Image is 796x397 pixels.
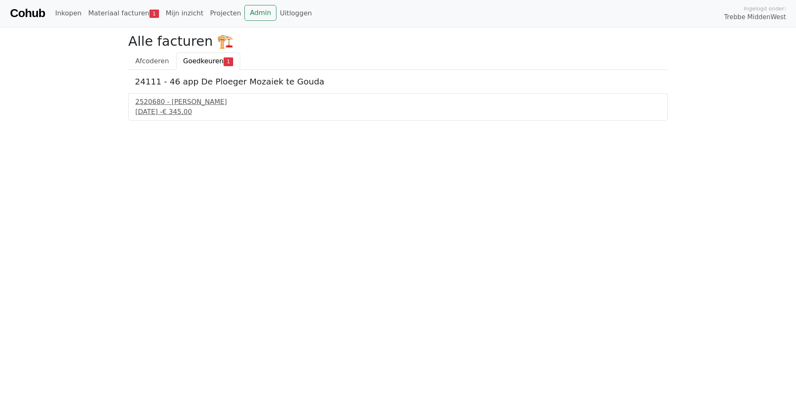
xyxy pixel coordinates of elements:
[162,5,207,22] a: Mijn inzicht
[149,10,159,18] span: 1
[135,107,661,117] div: [DATE] -
[276,5,315,22] a: Uitloggen
[128,33,668,49] h2: Alle facturen 🏗️
[183,57,224,65] span: Goedkeuren
[10,3,45,23] a: Cohub
[135,77,661,87] h5: 24111 - 46 app De Ploeger Mozaiek te Gouda
[162,108,192,116] span: € 345,00
[206,5,244,22] a: Projecten
[135,97,661,107] div: 2520680 - [PERSON_NAME]
[135,57,169,65] span: Afcoderen
[244,5,276,21] a: Admin
[85,5,162,22] a: Materiaal facturen1
[52,5,85,22] a: Inkopen
[744,5,786,12] span: Ingelogd onder:
[128,52,176,70] a: Afcoderen
[135,97,661,117] a: 2520680 - [PERSON_NAME][DATE] -€ 345,00
[176,52,240,70] a: Goedkeuren1
[224,57,233,66] span: 1
[724,12,786,22] span: Trebbe MiddenWest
